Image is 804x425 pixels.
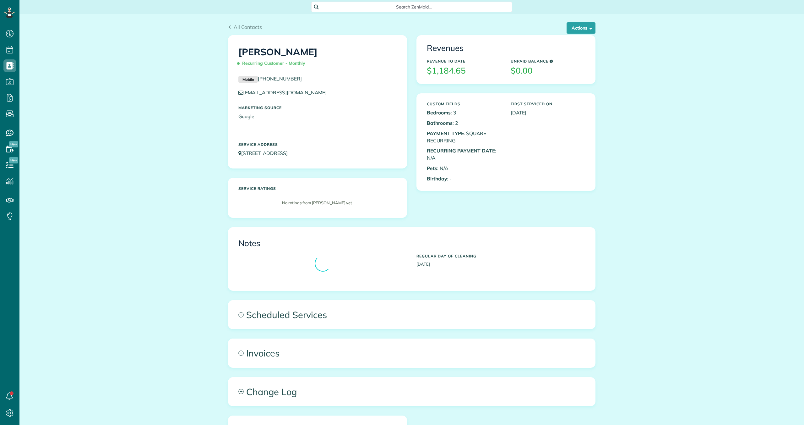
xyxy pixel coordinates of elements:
[427,44,585,53] h3: Revenues
[427,66,501,75] h3: $1,184.65
[511,102,585,106] h5: First Serviced On
[427,130,501,144] p: : SQUARE RECURRING
[427,175,501,182] p: : -
[228,301,595,329] a: Scheduled Services
[238,58,308,69] span: Recurring Customer - Monthly
[427,147,501,162] p: : N/A
[416,254,585,258] h5: Regular day of cleaning
[427,109,501,116] p: : 3
[427,147,495,154] b: RECURRING PAYMENT DATE
[511,66,585,75] h3: $0.00
[238,150,294,156] a: [STREET_ADDRESS]
[238,106,397,110] h5: Marketing Source
[242,200,394,206] p: No ratings from [PERSON_NAME] yet.
[427,120,453,126] b: Bathrooms
[238,113,397,120] p: Google
[427,130,464,136] b: PAYMENT TYPE
[511,59,585,63] h5: Unpaid Balance
[228,339,595,367] a: Invoices
[238,47,397,69] h1: [PERSON_NAME]
[238,89,333,96] a: [EMAIL_ADDRESS][DOMAIN_NAME]
[427,165,437,171] b: Pets
[511,109,585,116] p: [DATE]
[9,157,18,163] span: New
[427,119,501,127] p: : 2
[9,141,18,147] span: New
[238,75,302,82] a: Mobile[PHONE_NUMBER]
[238,239,585,248] h3: Notes
[412,251,590,267] div: [DATE]
[427,165,501,172] p: : N/A
[427,175,447,182] b: Birthday
[567,22,595,34] button: Actions
[427,59,501,63] h5: Revenue to Date
[234,24,262,30] span: All Contacts
[238,142,397,146] h5: Service Address
[238,76,258,83] small: Mobile
[228,23,262,31] a: All Contacts
[238,186,397,190] h5: Service ratings
[228,378,595,406] a: Change Log
[427,109,451,116] b: Bedrooms
[427,102,501,106] h5: Custom Fields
